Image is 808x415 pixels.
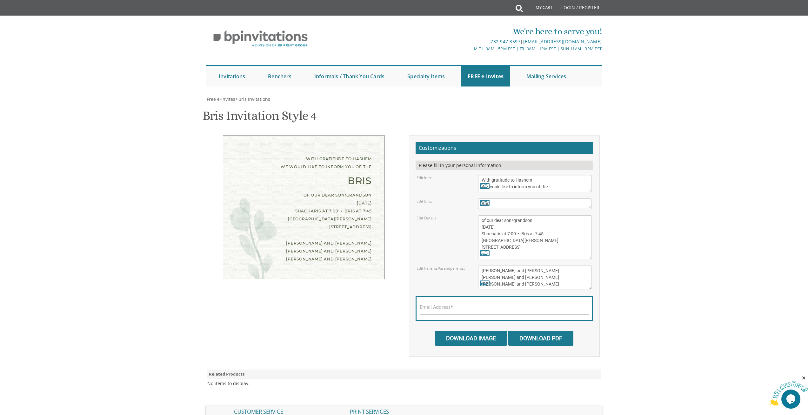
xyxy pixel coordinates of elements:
div: Please fill in your personal information. [416,161,593,170]
a: FREE e-Invites [461,66,510,86]
div: of our dear son/grandson [DATE] Shacharis at 7:00 • Bris at 7:45 [GEOGRAPHIC_DATA][PERSON_NAME] [... [236,191,372,231]
div: Bris [236,177,372,185]
div: No items to display. [207,380,250,387]
a: Benchers [262,66,298,86]
textarea: With gratitude to Hashem We would like to inform you of the [478,175,592,192]
a: Bris Invitations [238,96,270,102]
div: [PERSON_NAME] and [PERSON_NAME] [PERSON_NAME] and [PERSON_NAME] [PERSON_NAME] and [PERSON_NAME] [236,239,372,263]
textarea: Bris [478,198,592,209]
span: Bris Invitations [238,96,270,102]
div: Related Products [207,370,601,379]
div: | [338,38,602,45]
div: M-Th 9am - 5pm EST | Fri 9am - 1pm EST | Sun 11am - 3pm EST [338,45,602,52]
a: [EMAIL_ADDRESS][DOMAIN_NAME] [523,38,602,45]
a: Invitations [212,66,251,86]
label: Edit Intro: [417,175,433,180]
a: Free e-Invites [206,96,235,102]
a: 732.947.3597 [491,38,520,45]
label: Email Address* [420,304,453,310]
div: With gratitude to Hashem We would like to inform you of the [236,155,372,171]
input: Download PDF [508,331,573,346]
textarea: of our dear son/grandson [DATE] Shacharis at 7:00 • Bris at 7:45 [GEOGRAPHIC_DATA][PERSON_NAME] [... [478,215,592,259]
a: Specialty Items [401,66,451,86]
div: We're here to serve you! [338,25,602,38]
label: Edit Parents/Grandparents: [417,266,465,271]
a: Informals / Thank You Cards [308,66,391,86]
iframe: chat widget [769,375,808,405]
span: Free e-Invites [207,96,235,102]
h1: Bris Invitation Style 4 [203,109,317,128]
h2: Customizations [416,142,593,154]
label: Edit Bris: [417,198,432,204]
label: Edit Details: [417,215,437,221]
textarea: [PERSON_NAME] and [PERSON_NAME] [PERSON_NAME] and [PERSON_NAME] [PERSON_NAME] and [PERSON_NAME] [478,266,592,289]
input: Download Image [435,331,507,346]
span: > [235,96,270,102]
a: Mailing Services [520,66,572,86]
a: My Cart [522,1,557,17]
img: BP Invitation Loft [206,25,315,52]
